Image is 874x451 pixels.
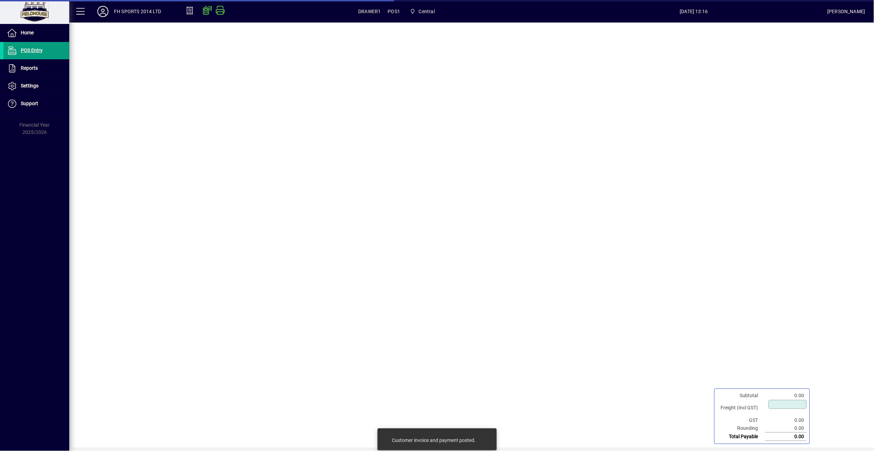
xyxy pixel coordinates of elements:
td: 0.00 [765,424,807,433]
a: Home [3,24,69,42]
a: Support [3,95,69,112]
button: Profile [92,5,114,18]
td: GST [717,416,765,424]
a: Settings [3,77,69,95]
div: Customer invoice and payment posted. [392,437,476,444]
span: Home [21,30,34,35]
div: FH SPORTS 2014 LTD [114,6,161,17]
td: Subtotal [717,392,765,400]
td: 0.00 [765,433,807,441]
span: Central [419,6,435,17]
span: Settings [21,83,38,88]
div: [PERSON_NAME] [828,6,865,17]
span: Central [407,5,438,18]
td: Rounding [717,424,765,433]
span: Support [21,101,38,106]
td: 0.00 [765,392,807,400]
span: POS Entry [21,48,43,53]
span: [DATE] 13:16 [560,6,828,17]
td: Total Payable [717,433,765,441]
a: Reports [3,60,69,77]
span: DRAWER1 [358,6,381,17]
span: POS1 [388,6,400,17]
td: Freight (Incl GST) [717,400,765,416]
span: Reports [21,65,38,71]
td: 0.00 [765,416,807,424]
